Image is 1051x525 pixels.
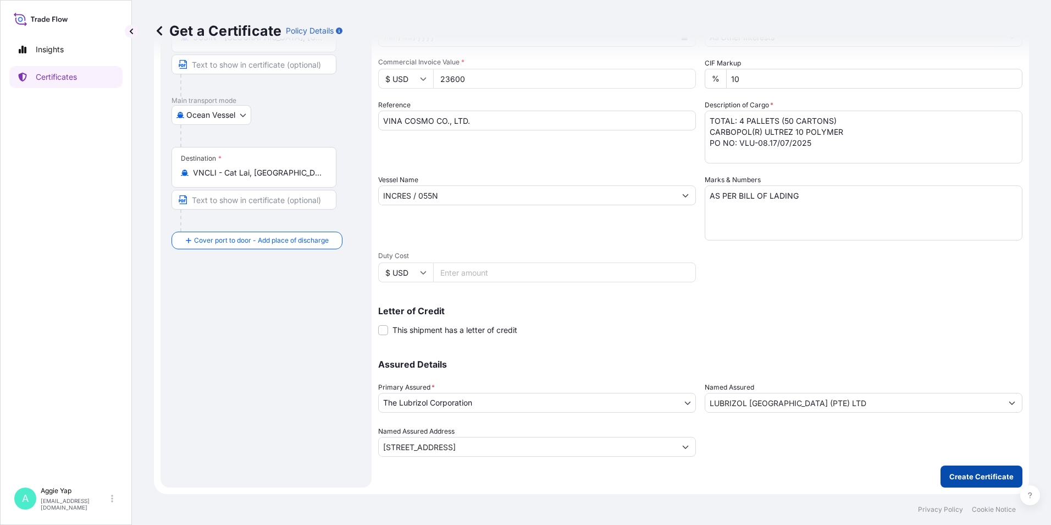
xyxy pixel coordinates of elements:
[172,54,336,74] input: Text to appear on certificate
[172,190,336,210] input: Text to appear on certificate
[22,493,29,504] span: A
[705,393,1002,413] input: Assured Name
[705,174,761,185] label: Marks & Numbers
[41,486,109,495] p: Aggie Yap
[676,185,695,205] button: Show suggestions
[378,307,1022,315] p: Letter of Credit
[949,471,1014,482] p: Create Certificate
[378,100,411,111] label: Reference
[172,105,251,125] button: Select transport
[705,69,726,89] div: %
[705,100,773,111] label: Description of Cargo
[378,58,696,67] span: Commercial Invoice Value
[9,66,123,88] a: Certificates
[172,232,342,249] button: Cover port to door - Add place of discharge
[172,96,361,105] p: Main transport mode
[378,393,696,413] button: The Lubrizol Corporation
[181,154,222,163] div: Destination
[378,426,455,437] label: Named Assured Address
[36,72,77,83] p: Certificates
[726,69,1022,89] input: Enter percentage between 0 and 24%
[972,505,1016,514] a: Cookie Notice
[433,69,696,89] input: Enter amount
[1002,393,1022,413] button: Show suggestions
[379,185,676,205] input: Type to search vessel name or IMO
[378,174,418,185] label: Vessel Name
[918,505,963,514] a: Privacy Policy
[378,111,696,130] input: Enter booking reference
[941,466,1022,488] button: Create Certificate
[378,360,1022,369] p: Assured Details
[379,437,676,457] input: Named Assured Address
[9,39,123,61] a: Insights
[383,397,472,408] span: The Lubrizol Corporation
[286,25,334,36] p: Policy Details
[194,235,329,246] span: Cover port to door - Add place of discharge
[154,22,281,40] p: Get a Certificate
[41,497,109,511] p: [EMAIL_ADDRESS][DOMAIN_NAME]
[676,437,695,457] button: Show suggestions
[392,325,517,336] span: This shipment has a letter of credit
[186,110,235,121] span: Ocean Vessel
[433,262,696,282] input: Enter amount
[705,58,741,69] label: CIF Markup
[378,251,696,260] span: Duty Cost
[36,44,64,55] p: Insights
[193,167,323,178] input: Destination
[378,382,435,393] span: Primary Assured
[705,382,754,393] label: Named Assured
